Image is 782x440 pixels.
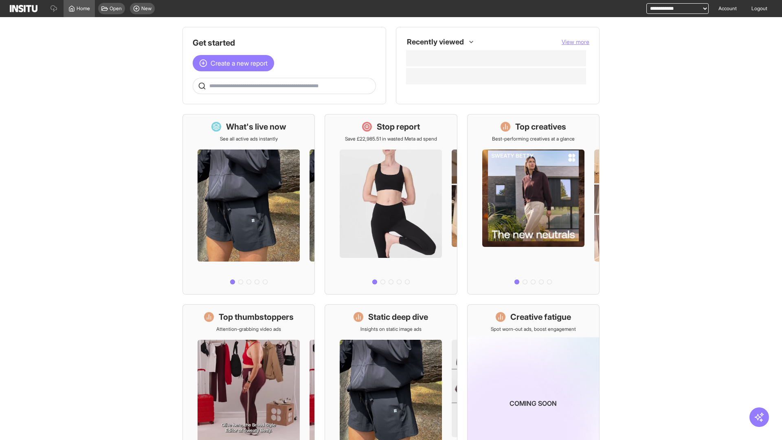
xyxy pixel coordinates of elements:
a: Stop reportSave £22,985.51 in wasted Meta ad spend [325,114,457,295]
h1: Stop report [377,121,420,132]
h1: Top thumbstoppers [219,311,294,323]
h1: Static deep dive [368,311,428,323]
span: New [141,5,152,12]
span: Create a new report [211,58,268,68]
button: Create a new report [193,55,274,71]
p: Best-performing creatives at a glance [492,136,575,142]
span: View more [562,38,589,45]
img: Logo [10,5,37,12]
a: Top creativesBest-performing creatives at a glance [467,114,600,295]
span: Open [110,5,122,12]
span: Home [77,5,90,12]
p: Attention-grabbing video ads [216,326,281,332]
a: What's live nowSee all active ads instantly [182,114,315,295]
p: Save £22,985.51 in wasted Meta ad spend [345,136,437,142]
h1: Get started [193,37,376,48]
p: Insights on static image ads [360,326,422,332]
h1: Top creatives [515,121,566,132]
button: View more [562,38,589,46]
h1: What's live now [226,121,286,132]
p: See all active ads instantly [220,136,278,142]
